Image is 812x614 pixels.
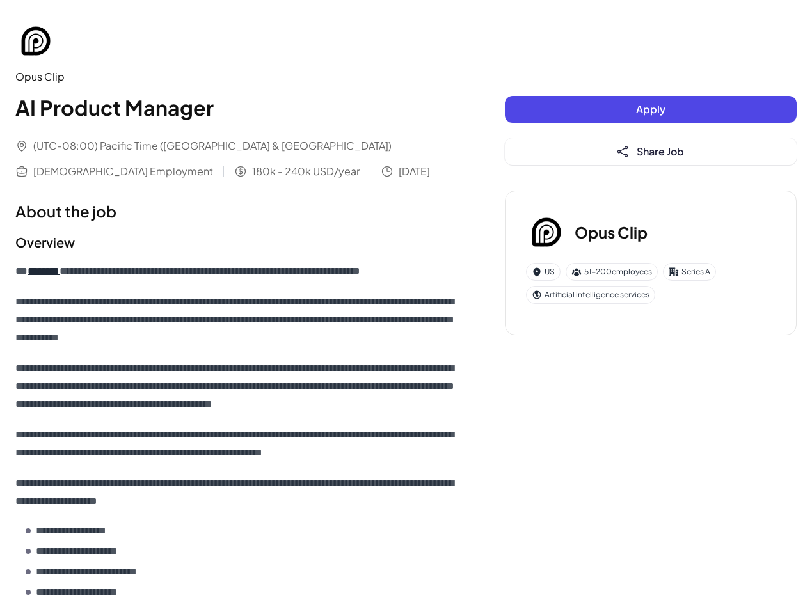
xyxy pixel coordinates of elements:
div: Series A [663,263,716,281]
span: Share Job [637,145,684,158]
span: (UTC-08:00) Pacific Time ([GEOGRAPHIC_DATA] & [GEOGRAPHIC_DATA]) [33,138,392,153]
img: Op [526,212,567,253]
h3: Opus Clip [575,221,648,244]
div: Opus Clip [15,69,454,84]
span: 180k - 240k USD/year [252,164,360,179]
span: [DEMOGRAPHIC_DATA] Employment [33,164,213,179]
button: Share Job [505,138,797,165]
span: [DATE] [399,164,430,179]
h1: About the job [15,200,454,223]
div: US [526,263,561,281]
div: Artificial intelligence services [526,286,655,304]
h2: Overview [15,233,454,252]
span: Apply [636,102,665,116]
button: Apply [505,96,797,123]
div: 51-200 employees [566,263,658,281]
h1: AI Product Manager [15,92,454,123]
img: Op [15,20,56,61]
